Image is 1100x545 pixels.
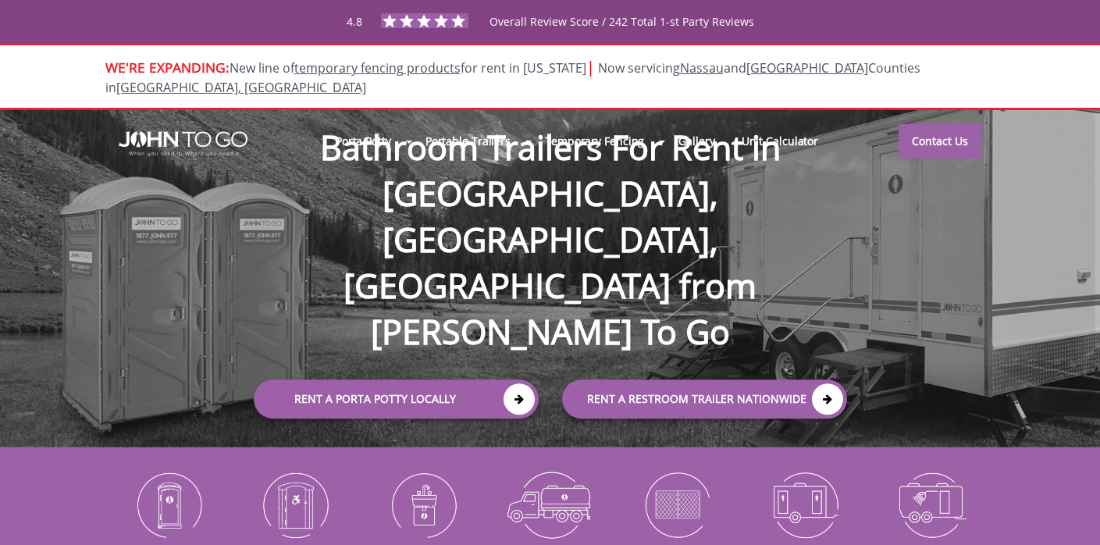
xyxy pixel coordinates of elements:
img: JOHN to go [119,131,247,156]
a: [GEOGRAPHIC_DATA], [GEOGRAPHIC_DATA] [116,79,366,96]
h1: Bathroom Trailers For Rent in [GEOGRAPHIC_DATA], [GEOGRAPHIC_DATA], [GEOGRAPHIC_DATA] from [PERSO... [238,74,863,355]
img: Waste-Services-icon_N.png [498,464,602,545]
a: Porta Potty [322,124,404,158]
span: New line of for rent in [US_STATE] [105,59,920,96]
span: 4.8 [347,14,362,29]
span: Overall Review Score / 242 Total 1-st Party Reviews [489,14,754,60]
img: Shower-Trailers-icon_N.png [880,464,984,545]
span: WE'RE EXPANDING: [105,58,230,77]
button: Live Chat [1038,483,1100,545]
img: Portable-Toilets-icon_N.png [117,464,221,545]
img: Portable-Sinks-icon_N.png [371,464,475,545]
span: | [586,56,595,77]
a: Temporary Fencing [532,124,657,158]
a: Rent a Porta Potty Locally [254,379,539,419]
span: Now servicing and Counties in [105,59,920,96]
a: Portable Trailers [412,124,524,158]
a: Contact Us [899,124,981,159]
img: Restroom-Trailers-icon_N.png [753,464,856,545]
a: rent a RESTROOM TRAILER Nationwide [562,379,847,419]
a: Gallery [665,124,728,158]
img: ADA-Accessible-Units-icon_N.png [244,464,347,545]
a: Unit Calculator [728,124,832,158]
img: Temporary-Fencing-cion_N.png [625,464,729,545]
